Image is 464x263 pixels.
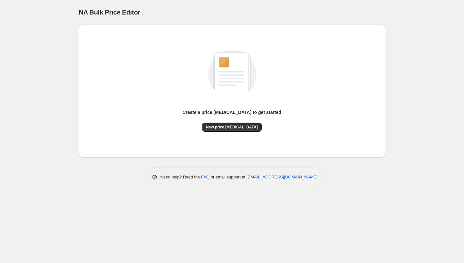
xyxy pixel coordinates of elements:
p: Create a price [MEDICAL_DATA] to get started [182,109,281,116]
span: New price [MEDICAL_DATA] [206,125,258,130]
a: FAQ [201,175,209,179]
a: [EMAIL_ADDRESS][DOMAIN_NAME] [247,175,317,179]
button: New price [MEDICAL_DATA] [202,123,262,132]
span: Need help? Read the [160,175,201,179]
span: or email support at [209,175,247,179]
span: NA Bulk Price Editor [79,9,140,16]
